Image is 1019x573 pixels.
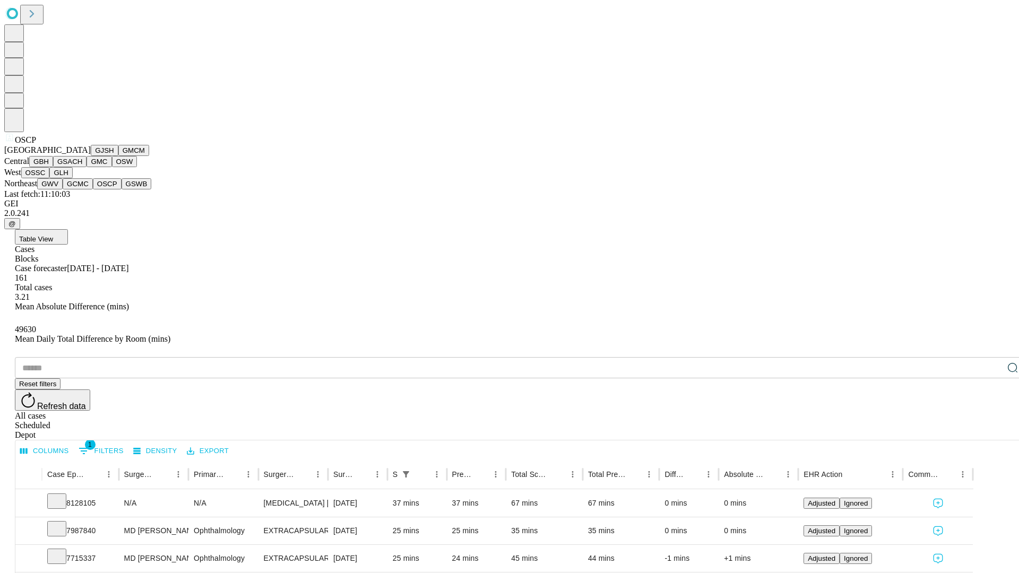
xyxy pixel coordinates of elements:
button: Sort [843,467,858,482]
button: Sort [550,467,565,482]
button: Menu [565,467,580,482]
button: Menu [310,467,325,482]
div: 0 mins [664,517,713,544]
button: Select columns [18,443,72,459]
span: Mean Daily Total Difference by Room (mins) [15,334,170,343]
button: Menu [171,467,186,482]
button: Sort [87,467,101,482]
button: Expand [21,522,37,541]
div: 45 mins [511,545,577,572]
button: Density [131,443,180,459]
button: OSW [112,156,137,167]
div: Surgery Name [264,470,295,479]
button: Sort [686,467,701,482]
div: Ophthalmology [194,545,253,572]
div: MD [PERSON_NAME] [PERSON_NAME] Md [124,545,183,572]
div: 35 mins [511,517,577,544]
div: 25 mins [393,517,442,544]
div: [DATE] [333,517,382,544]
button: OSSC [21,167,50,178]
div: Primary Service [194,470,224,479]
button: Show filters [399,467,413,482]
button: GBH [29,156,53,167]
div: Surgery Date [333,470,354,479]
button: Menu [642,467,657,482]
div: 37 mins [452,490,501,517]
div: Absolute Difference [724,470,765,479]
span: Refresh data [37,402,86,411]
button: Reset filters [15,378,61,389]
button: Sort [296,467,310,482]
span: Adjusted [808,499,835,507]
button: Menu [885,467,900,482]
button: GJSH [91,145,118,156]
div: 24 mins [452,545,501,572]
div: EXTRACAPSULAR CATARACT REMOVAL WITH [MEDICAL_DATA] [264,545,323,572]
button: Adjusted [804,525,840,536]
span: 1 [85,439,96,450]
div: 44 mins [588,545,654,572]
button: Sort [226,467,241,482]
button: Sort [414,467,429,482]
button: Expand [21,494,37,513]
button: Show filters [76,442,126,459]
div: Ophthalmology [194,517,253,544]
div: 35 mins [588,517,654,544]
div: 1 active filter [399,467,413,482]
button: Ignored [840,553,872,564]
button: Menu [488,467,503,482]
button: GMCM [118,145,149,156]
div: [DATE] [333,545,382,572]
div: 0 mins [724,517,793,544]
span: 161 [15,273,28,282]
span: Adjusted [808,554,835,562]
button: OSCP [93,178,122,189]
span: 3.21 [15,292,30,301]
button: Adjusted [804,553,840,564]
button: Sort [940,467,955,482]
button: Ignored [840,498,872,509]
button: Sort [627,467,642,482]
span: Total cases [15,283,52,292]
button: GMC [87,156,111,167]
button: Menu [955,467,970,482]
span: Ignored [844,554,868,562]
span: Reset filters [19,380,56,388]
div: MD [PERSON_NAME] [PERSON_NAME] Md [124,517,183,544]
button: Sort [156,467,171,482]
span: @ [8,220,16,228]
div: +1 mins [724,545,793,572]
button: GWV [37,178,63,189]
div: [MEDICAL_DATA] [MEDICAL_DATA] NEEDLE [264,490,323,517]
div: 0 mins [664,490,713,517]
div: EHR Action [804,470,842,479]
div: Comments [908,470,939,479]
button: Menu [781,467,796,482]
button: Sort [355,467,370,482]
div: 67 mins [588,490,654,517]
button: Menu [101,467,116,482]
div: N/A [194,490,253,517]
span: Ignored [844,527,868,535]
button: Menu [370,467,385,482]
button: Menu [701,467,716,482]
div: -1 mins [664,545,713,572]
div: Scheduled In Room Duration [393,470,398,479]
div: 7715337 [47,545,114,572]
button: GSACH [53,156,87,167]
button: Adjusted [804,498,840,509]
span: Case forecaster [15,264,67,273]
span: [GEOGRAPHIC_DATA] [4,145,91,154]
span: West [4,168,21,177]
button: Expand [21,550,37,568]
div: Total Predicted Duration [588,470,626,479]
span: Central [4,157,29,166]
div: GEI [4,199,1015,209]
div: N/A [124,490,183,517]
div: 0 mins [724,490,793,517]
span: Table View [19,235,53,243]
button: Sort [766,467,781,482]
button: Refresh data [15,389,90,411]
div: [DATE] [333,490,382,517]
div: 8128105 [47,490,114,517]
